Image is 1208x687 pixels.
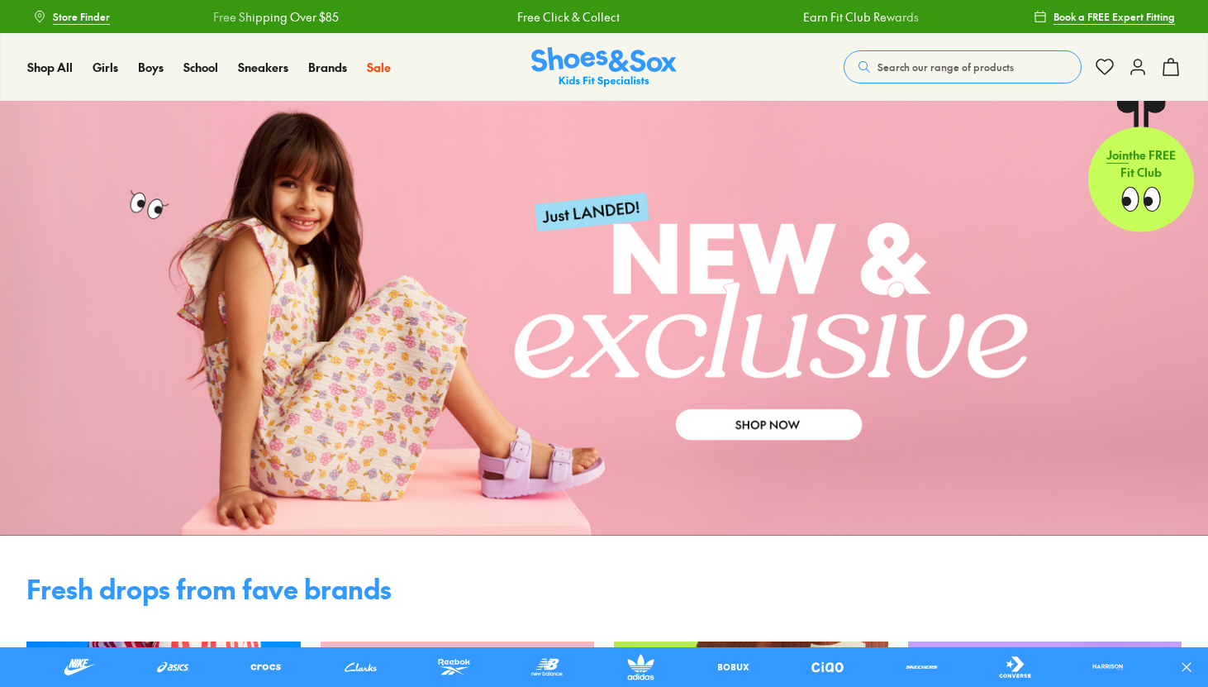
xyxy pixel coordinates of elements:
a: Store Finder [33,2,110,31]
a: School [183,59,218,76]
span: Brands [308,59,347,75]
a: Boys [138,59,164,76]
span: Shop All [27,59,73,75]
a: Sale [367,59,391,76]
button: Search our range of products [844,50,1082,83]
span: Girls [93,59,118,75]
img: SNS_Logo_Responsive.svg [531,47,677,88]
span: School [183,59,218,75]
a: Brands [308,59,347,76]
p: the FREE Fit Club [1088,133,1194,194]
a: Jointhe FREE Fit Club [1088,100,1194,232]
span: Sneakers [238,59,288,75]
a: Free Click & Collect [516,8,619,26]
span: Book a FREE Expert Fitting [1053,9,1175,24]
a: Shop All [27,59,73,76]
a: Book a FREE Expert Fitting [1034,2,1175,31]
span: Boys [138,59,164,75]
a: Girls [93,59,118,76]
a: Earn Fit Club Rewards [802,8,918,26]
span: Join [1106,146,1129,163]
span: Sale [367,59,391,75]
a: Free Shipping Over $85 [212,8,338,26]
span: Store Finder [53,9,110,24]
a: Shoes & Sox [531,47,677,88]
span: Search our range of products [877,60,1014,74]
a: Sneakers [238,59,288,76]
